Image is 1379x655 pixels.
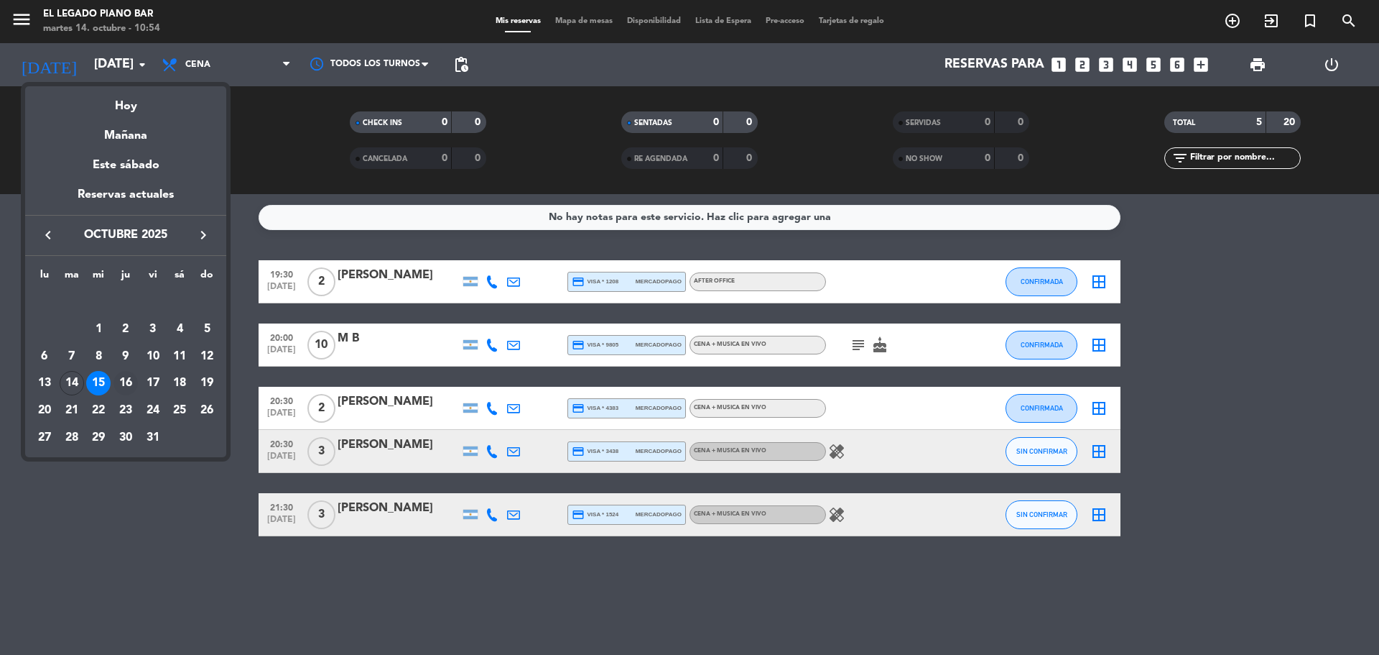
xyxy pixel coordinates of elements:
div: 4 [167,317,192,342]
div: 19 [195,371,219,395]
td: 22 de octubre de 2025 [85,397,112,424]
div: 25 [167,398,192,423]
div: 11 [167,344,192,369]
div: 21 [60,398,84,423]
td: 29 de octubre de 2025 [85,424,112,452]
div: 10 [141,344,165,369]
td: 10 de octubre de 2025 [139,343,167,370]
td: 16 de octubre de 2025 [112,370,139,397]
div: 9 [113,344,138,369]
i: keyboard_arrow_right [195,226,212,244]
td: 15 de octubre de 2025 [85,370,112,397]
th: sábado [167,267,194,289]
td: 7 de octubre de 2025 [58,343,85,370]
i: keyboard_arrow_left [40,226,57,244]
td: 17 de octubre de 2025 [139,370,167,397]
td: 1 de octubre de 2025 [85,316,112,343]
div: Este sábado [25,145,226,185]
div: 31 [141,426,165,450]
th: viernes [139,267,167,289]
td: 20 de octubre de 2025 [31,397,58,424]
div: 22 [86,398,111,423]
td: 23 de octubre de 2025 [112,397,139,424]
div: 28 [60,426,84,450]
td: 21 de octubre de 2025 [58,397,85,424]
div: 24 [141,398,165,423]
th: jueves [112,267,139,289]
td: 2 de octubre de 2025 [112,316,139,343]
td: 24 de octubre de 2025 [139,397,167,424]
td: 3 de octubre de 2025 [139,316,167,343]
button: keyboard_arrow_left [35,226,61,244]
div: 7 [60,344,84,369]
div: 12 [195,344,219,369]
td: 8 de octubre de 2025 [85,343,112,370]
div: 6 [32,344,57,369]
div: 1 [86,317,111,342]
td: 4 de octubre de 2025 [167,316,194,343]
div: 26 [195,398,219,423]
td: OCT. [31,288,220,316]
td: 6 de octubre de 2025 [31,343,58,370]
th: domingo [193,267,220,289]
td: 18 de octubre de 2025 [167,370,194,397]
span: octubre 2025 [61,226,190,244]
div: 29 [86,426,111,450]
div: 23 [113,398,138,423]
td: 13 de octubre de 2025 [31,370,58,397]
div: 30 [113,426,138,450]
div: 18 [167,371,192,395]
div: 3 [141,317,165,342]
td: 9 de octubre de 2025 [112,343,139,370]
td: 27 de octubre de 2025 [31,424,58,452]
div: 13 [32,371,57,395]
div: 8 [86,344,111,369]
td: 14 de octubre de 2025 [58,370,85,397]
td: 30 de octubre de 2025 [112,424,139,452]
td: 12 de octubre de 2025 [193,343,220,370]
th: martes [58,267,85,289]
div: 2 [113,317,138,342]
div: Reservas actuales [25,185,226,215]
td: 5 de octubre de 2025 [193,316,220,343]
td: 11 de octubre de 2025 [167,343,194,370]
div: 5 [195,317,219,342]
td: 28 de octubre de 2025 [58,424,85,452]
div: 14 [60,371,84,395]
div: 15 [86,371,111,395]
div: 20 [32,398,57,423]
div: Mañana [25,116,226,145]
div: Hoy [25,86,226,116]
button: keyboard_arrow_right [190,226,216,244]
td: 25 de octubre de 2025 [167,397,194,424]
div: 17 [141,371,165,395]
td: 31 de octubre de 2025 [139,424,167,452]
th: lunes [31,267,58,289]
th: miércoles [85,267,112,289]
div: 16 [113,371,138,395]
div: 27 [32,426,57,450]
td: 19 de octubre de 2025 [193,370,220,397]
td: 26 de octubre de 2025 [193,397,220,424]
